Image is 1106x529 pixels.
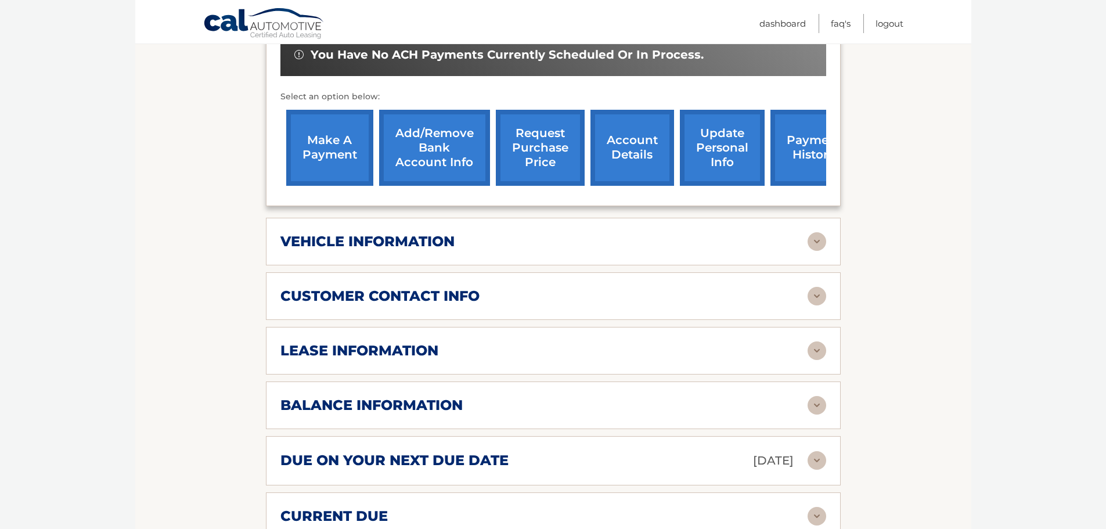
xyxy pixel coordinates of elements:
[280,287,480,305] h2: customer contact info
[808,396,826,415] img: accordion-rest.svg
[286,110,373,186] a: make a payment
[203,8,325,41] a: Cal Automotive
[680,110,765,186] a: update personal info
[280,233,455,250] h2: vehicle information
[590,110,674,186] a: account details
[280,508,388,525] h2: current due
[831,14,851,33] a: FAQ's
[280,342,438,359] h2: lease information
[808,507,826,526] img: accordion-rest.svg
[876,14,903,33] a: Logout
[770,110,858,186] a: payment history
[808,451,826,470] img: accordion-rest.svg
[496,110,585,186] a: request purchase price
[294,50,304,59] img: alert-white.svg
[808,341,826,360] img: accordion-rest.svg
[808,287,826,305] img: accordion-rest.svg
[311,48,704,62] span: You have no ACH payments currently scheduled or in process.
[280,397,463,414] h2: balance information
[379,110,490,186] a: Add/Remove bank account info
[808,232,826,251] img: accordion-rest.svg
[280,90,826,104] p: Select an option below:
[759,14,806,33] a: Dashboard
[753,451,794,471] p: [DATE]
[280,452,509,469] h2: due on your next due date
